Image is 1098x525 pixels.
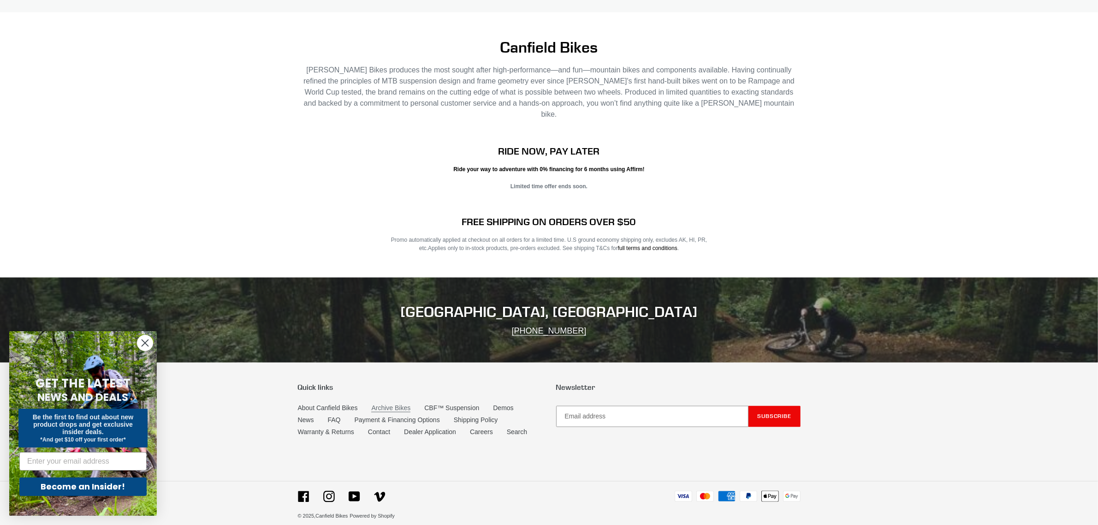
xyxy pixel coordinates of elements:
[33,413,134,436] span: Be the first to find out about new product drops and get exclusive insider deals.
[298,38,801,56] h2: Canfield Bikes
[453,166,644,173] strong: Ride your way to adventure with 0% financing for 6 months using Affirm!
[328,417,341,424] a: FAQ
[40,436,125,443] span: *And get $10 off your first order*
[298,429,354,436] a: Warranty & Returns
[384,236,714,252] p: Promo automatically applied at checkout on all orders for a limited time. U.S ground economy ship...
[298,383,542,392] p: Quick links
[298,303,801,321] h2: [GEOGRAPHIC_DATA], [GEOGRAPHIC_DATA]
[384,216,714,227] h2: FREE SHIPPING ON ORDERS OVER $50
[368,429,390,436] a: Contact
[298,65,801,120] p: [PERSON_NAME] Bikes produces the most sought after high-performance—and fun—mountain bikes and co...
[298,513,348,519] small: © 2025,
[19,452,147,471] input: Enter your email address
[470,429,493,436] a: Careers
[404,429,456,436] a: Dealer Application
[510,183,588,190] strong: Limited time offer ends soon.
[757,413,792,420] span: Subscribe
[454,417,498,424] a: Shipping Policy
[371,405,410,412] a: Archive Bikes
[493,405,513,412] a: Demos
[355,417,440,424] a: Payment & Financing Options
[315,513,348,519] a: Canfield Bikes
[748,406,801,427] button: Subscribe
[512,326,587,336] a: [PHONE_NUMBER]
[36,375,131,392] span: GET THE LATEST
[556,383,801,392] p: Newsletter
[38,390,129,405] span: NEWS AND DEALS
[137,335,153,351] button: Close dialog
[19,477,147,496] button: Become an Insider!
[298,405,358,412] a: About Canfield Bikes
[618,245,677,251] a: full terms and conditions
[298,417,314,424] a: News
[507,429,527,436] a: Search
[556,406,748,427] input: Email address
[350,513,395,519] a: Powered by Shopify
[384,145,714,157] h2: RIDE NOW, PAY LATER
[424,405,479,412] a: CBF™ Suspension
